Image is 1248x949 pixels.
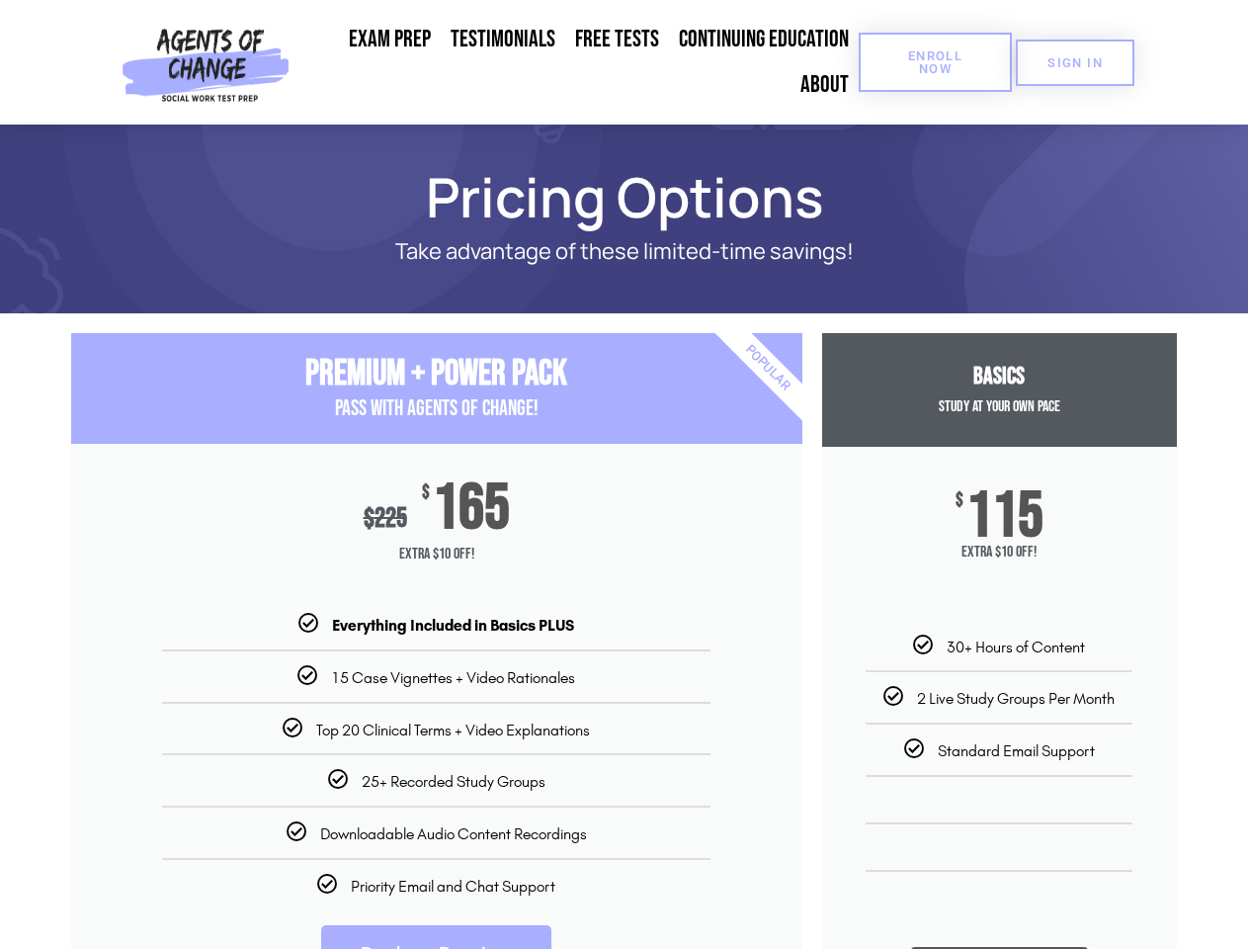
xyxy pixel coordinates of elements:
a: Enroll Now [859,33,1012,92]
span: Study at your Own Pace [939,397,1060,416]
span: Extra $10 Off! [71,535,802,574]
span: 165 [433,483,510,535]
span: Standard Email Support [938,741,1095,760]
span: Downloadable Audio Content Recordings [320,824,587,843]
span: 15 Case Vignettes + Video Rationales [331,668,575,687]
span: 25+ Recorded Study Groups [362,772,545,791]
span: PASS with AGENTS OF CHANGE! [335,395,539,422]
span: Enroll Now [890,49,980,75]
span: 115 [966,491,1043,543]
span: SIGN IN [1047,56,1103,69]
a: Exam Prep [339,17,441,62]
span: 2 Live Study Groups Per Month [917,689,1115,708]
span: $ [422,483,430,503]
a: Testimonials [441,17,565,62]
div: 225 [364,502,407,535]
span: Priority Email and Chat Support [351,877,555,896]
a: Free Tests [565,17,669,62]
a: SIGN IN [1016,40,1134,86]
p: Take advantage of these limited-time savings! [140,239,1109,264]
a: Continuing Education [669,17,859,62]
a: About [790,62,859,108]
h1: Pricing Options [61,174,1188,219]
nav: Menu [297,17,859,108]
span: $ [364,502,374,535]
span: 30+ Hours of Content [947,638,1085,656]
div: Popular [653,254,881,482]
span: Top 20 Clinical Terms + Video Explanations [316,721,590,739]
span: $ [956,491,963,511]
h3: Premium + Power Pack [71,353,802,395]
b: Everything Included in Basics PLUS [332,616,574,635]
span: Extra $10 Off! [847,543,1152,561]
h3: Basics [822,363,1177,391]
